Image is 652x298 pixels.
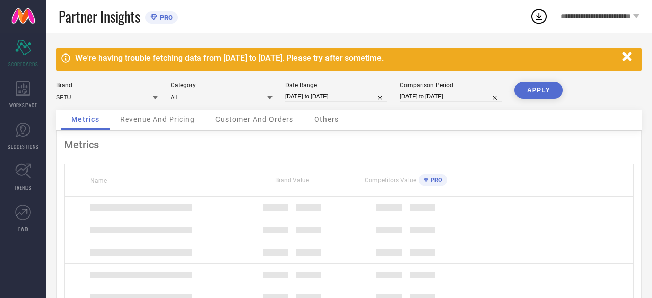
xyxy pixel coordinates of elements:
[530,7,548,25] div: Open download list
[59,6,140,27] span: Partner Insights
[400,82,502,89] div: Comparison Period
[514,82,563,99] button: APPLY
[157,14,173,21] span: PRO
[171,82,273,89] div: Category
[8,143,39,150] span: SUGGESTIONS
[365,177,416,184] span: Competitors Value
[120,115,195,123] span: Revenue And Pricing
[275,177,309,184] span: Brand Value
[14,184,32,192] span: TRENDS
[8,60,38,68] span: SCORECARDS
[71,115,99,123] span: Metrics
[75,53,617,63] div: We're having trouble fetching data from [DATE] to [DATE]. Please try after sometime.
[428,177,442,183] span: PRO
[285,82,387,89] div: Date Range
[400,91,502,102] input: Select comparison period
[314,115,339,123] span: Others
[56,82,158,89] div: Brand
[285,91,387,102] input: Select date range
[215,115,293,123] span: Customer And Orders
[9,101,37,109] span: WORKSPACE
[18,225,28,233] span: FWD
[64,139,634,151] div: Metrics
[90,177,107,184] span: Name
